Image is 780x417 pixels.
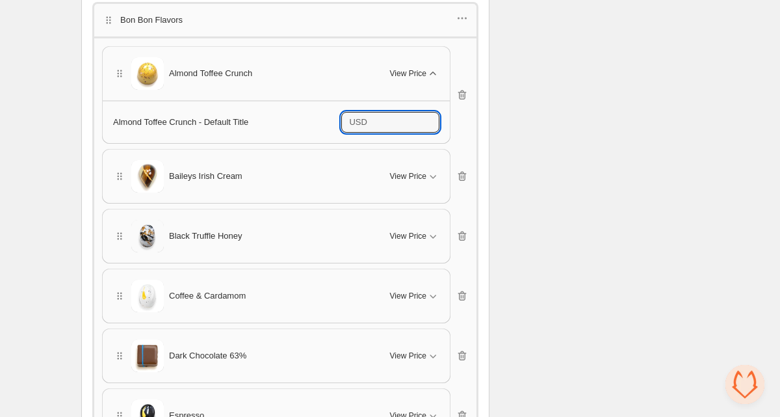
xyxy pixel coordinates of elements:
[382,63,447,84] button: View Price
[120,14,183,27] p: Bon Bon Flavors
[382,345,447,366] button: View Price
[131,57,164,90] img: Almond Toffee Crunch
[169,289,246,303] span: Coffee & Cardamom
[382,166,447,187] button: View Price
[169,349,246,362] span: Dark Chocolate 63%
[349,116,367,129] div: USD
[113,117,248,127] span: Almond Toffee Crunch - Default Title
[131,340,164,372] img: Dark Chocolate 63%
[390,171,426,182] span: View Price
[131,160,164,193] img: Baileys Irish Cream
[131,280,164,312] img: Coffee & Cardamom
[390,351,426,361] span: View Price
[390,231,426,241] span: View Price
[382,226,447,247] button: View Price
[382,286,447,306] button: View Price
[169,67,252,80] span: Almond Toffee Crunch
[725,365,764,404] a: Open chat
[131,220,164,252] img: Black Truffle Honey
[169,230,242,243] span: Black Truffle Honey
[390,291,426,301] span: View Price
[169,170,242,183] span: Baileys Irish Cream
[390,68,426,79] span: View Price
